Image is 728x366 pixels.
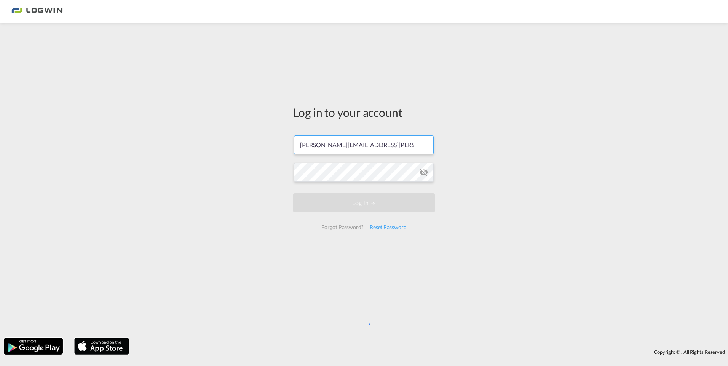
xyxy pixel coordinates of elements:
[419,168,428,177] md-icon: icon-eye-off
[293,104,435,120] div: Log in to your account
[3,337,64,355] img: google.png
[133,345,728,358] div: Copyright © . All Rights Reserved
[294,135,434,154] input: Enter email/phone number
[367,220,410,234] div: Reset Password
[11,3,63,20] img: bc73a0e0d8c111efacd525e4c8ad7d32.png
[293,193,435,212] button: LOGIN
[318,220,366,234] div: Forgot Password?
[73,337,130,355] img: apple.png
